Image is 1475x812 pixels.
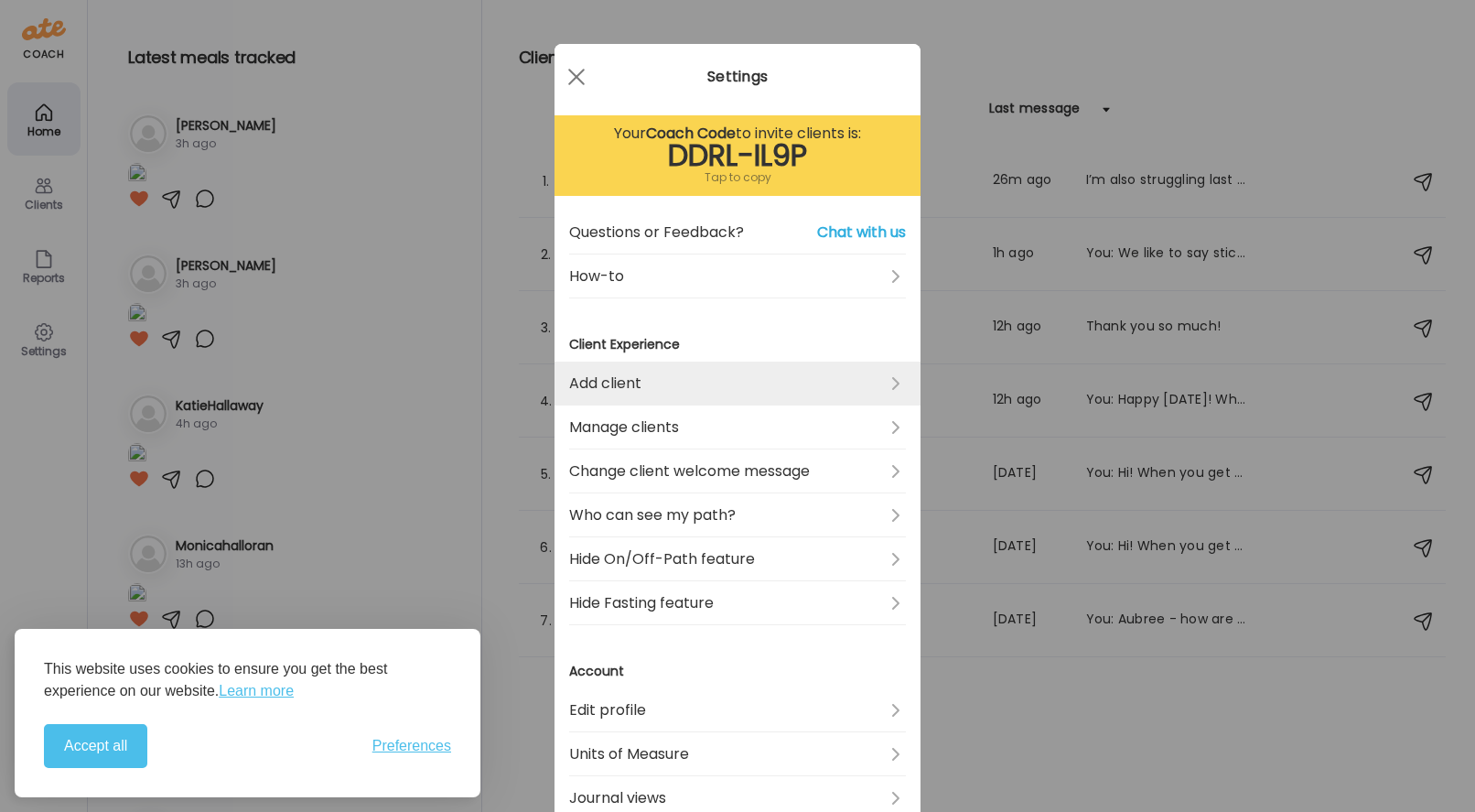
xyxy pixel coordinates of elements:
[554,66,921,88] div: Settings
[372,738,451,754] span: Preferences
[569,406,906,449] a: Manage clients
[569,493,906,537] a: Who can see my path?
[44,658,451,702] p: This website uses cookies to ensure you get the best experience on our website.
[569,732,906,776] a: Units of Measure
[569,362,906,406] a: Add client
[569,449,906,493] a: Change client welcome message
[817,222,906,244] span: Chat with us
[219,680,294,702] a: Learn more
[372,738,451,754] button: Toggle preferences
[646,123,736,144] b: Coach Code
[569,335,906,354] h3: Client Experience
[569,167,906,189] div: Tap to copy
[569,145,906,167] div: DDRL-IL9P
[569,211,906,254] a: Questions or Feedback?Chat with us
[44,724,147,768] button: Accept all cookies
[569,688,906,732] a: Edit profile
[569,254,906,298] a: How-to
[569,123,906,145] div: Your to invite clients is:
[569,581,906,625] a: Hide Fasting feature
[569,537,906,581] a: Hide On/Off-Path feature
[569,662,906,681] h3: Account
